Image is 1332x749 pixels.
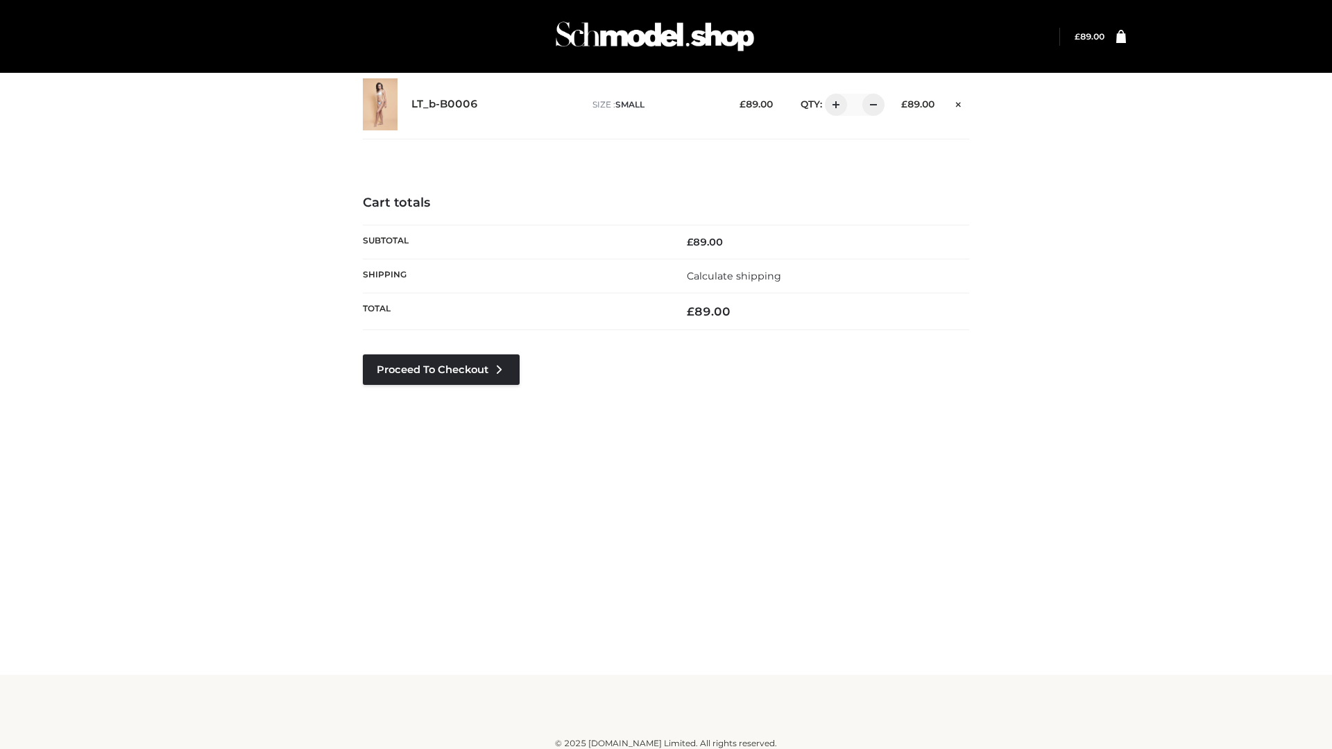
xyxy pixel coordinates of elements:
a: Proceed to Checkout [363,354,520,385]
h4: Cart totals [363,196,969,211]
img: Schmodel Admin 964 [551,9,759,64]
span: £ [901,98,907,110]
a: £89.00 [1075,31,1104,42]
th: Shipping [363,259,666,293]
span: £ [687,304,694,318]
span: £ [740,98,746,110]
div: QTY: [787,94,880,116]
span: £ [687,236,693,248]
th: Subtotal [363,225,666,259]
bdi: 89.00 [740,98,773,110]
bdi: 89.00 [687,304,731,318]
a: Remove this item [948,94,969,112]
th: Total [363,293,666,330]
span: SMALL [615,99,644,110]
bdi: 89.00 [1075,31,1104,42]
a: Calculate shipping [687,270,781,282]
a: LT_b-B0006 [411,98,478,111]
bdi: 89.00 [687,236,723,248]
p: size : [592,98,718,111]
bdi: 89.00 [901,98,934,110]
span: £ [1075,31,1080,42]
